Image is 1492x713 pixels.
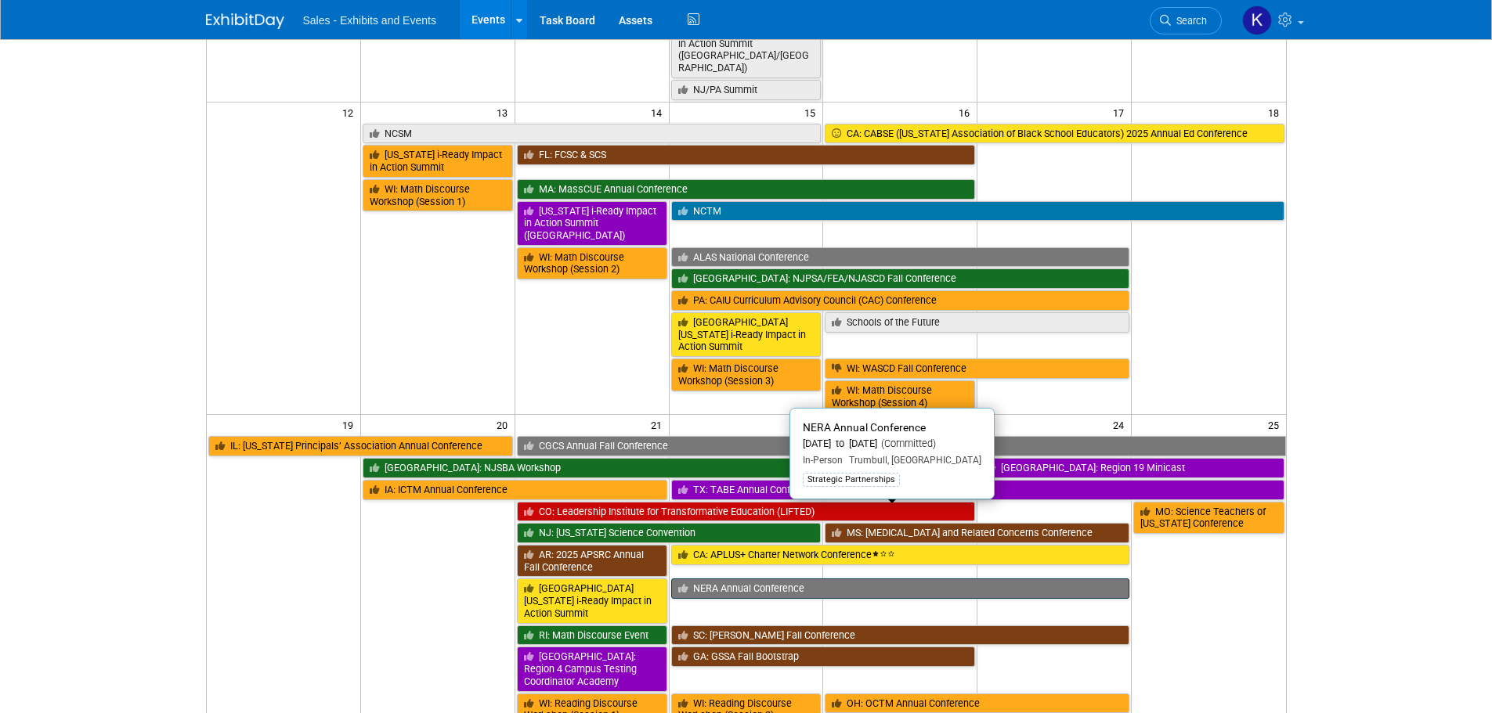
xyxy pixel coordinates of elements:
[1266,415,1286,434] span: 25
[649,415,669,434] span: 21
[517,502,976,522] a: CO: Leadership Institute for Transformative Education (LIFTED)
[671,480,1284,500] a: TX: TABE Annual Conference
[303,14,436,27] span: Sales - Exhibits and Events
[825,124,1284,144] a: CA: CABSE ([US_STATE] Association of Black School Educators) 2025 Annual Ed Conference
[517,523,822,543] a: NJ: [US_STATE] Science Convention
[341,103,360,122] span: 12
[1266,103,1286,122] span: 18
[671,201,1284,221] a: NCTM
[671,578,1130,599] a: NERA Annual Conference
[1150,7,1222,34] a: Search
[671,545,1130,565] a: CA: APLUS+ Charter Network Conference
[517,436,1286,456] a: CGCS Annual Fall Conference
[363,458,975,478] a: [GEOGRAPHIC_DATA]: NJSBA Workshop
[649,103,669,122] span: 14
[517,625,667,646] a: RI: Math Discourse Event
[803,473,900,487] div: Strategic Partnerships
[803,455,843,466] span: In-Person
[1171,15,1207,27] span: Search
[671,625,1130,646] a: SC: [PERSON_NAME] Fall Conference
[803,421,926,434] span: NERA Annual Conference
[877,438,936,449] span: (Committed)
[363,480,667,500] a: IA: ICTM Annual Conference
[803,103,822,122] span: 15
[671,646,976,667] a: GA: GSSA Fall Bootstrap
[517,646,667,691] a: [GEOGRAPHIC_DATA]: Region 4 Campus Testing Coordinator Academy
[495,103,515,122] span: 13
[843,455,981,466] span: Trumbull, [GEOGRAPHIC_DATA]
[957,103,977,122] span: 16
[671,358,822,391] a: WI: Math Discourse Workshop (Session 3)
[341,415,360,434] span: 19
[517,179,976,200] a: MA: MassCUE Annual Conference
[363,145,513,177] a: [US_STATE] i-Ready Impact in Action Summit
[517,201,667,246] a: [US_STATE] i-Ready Impact in Action Summit ([GEOGRAPHIC_DATA])
[1242,5,1272,35] img: Kara Haven
[671,312,822,357] a: [GEOGRAPHIC_DATA][US_STATE] i-Ready Impact in Action Summit
[671,80,822,100] a: NJ/PA Summit
[825,312,1129,333] a: Schools of the Future
[517,578,667,623] a: [GEOGRAPHIC_DATA][US_STATE] i-Ready Impact in Action Summit
[671,21,822,78] a: Mid-Atlantic i-Ready Impact in Action Summit ([GEOGRAPHIC_DATA]/[GEOGRAPHIC_DATA])
[517,145,976,165] a: FL: FCSC & SCS
[671,268,1130,289] a: [GEOGRAPHIC_DATA]: NJPSA/FEA/NJASCD Fall Conference
[1111,415,1131,434] span: 24
[206,13,284,29] img: ExhibitDay
[495,415,515,434] span: 20
[671,290,1130,311] a: PA: CAIU Curriculum Advisory Council (CAC) Conference
[671,247,1130,268] a: ALAS National Conference
[363,124,822,144] a: NCSM
[825,380,975,412] a: WI: Math Discourse Workshop (Session 4)
[363,179,513,211] a: WI: Math Discourse Workshop (Session 1)
[803,438,981,451] div: [DATE] to [DATE]
[825,523,1129,543] a: MS: [MEDICAL_DATA] and Related Concerns Conference
[1111,103,1131,122] span: 17
[517,545,667,577] a: AR: 2025 APSRC Annual Fall Conference
[825,358,1129,379] a: WI: WASCD Fall Conference
[1133,502,1284,534] a: MO: Science Teachers of [US_STATE] Conference
[208,436,513,456] a: IL: [US_STATE] Principals’ Association Annual Conference
[979,458,1284,478] a: [GEOGRAPHIC_DATA]: Region 19 Minicast
[517,247,667,279] a: WI: Math Discourse Workshop (Session 2)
